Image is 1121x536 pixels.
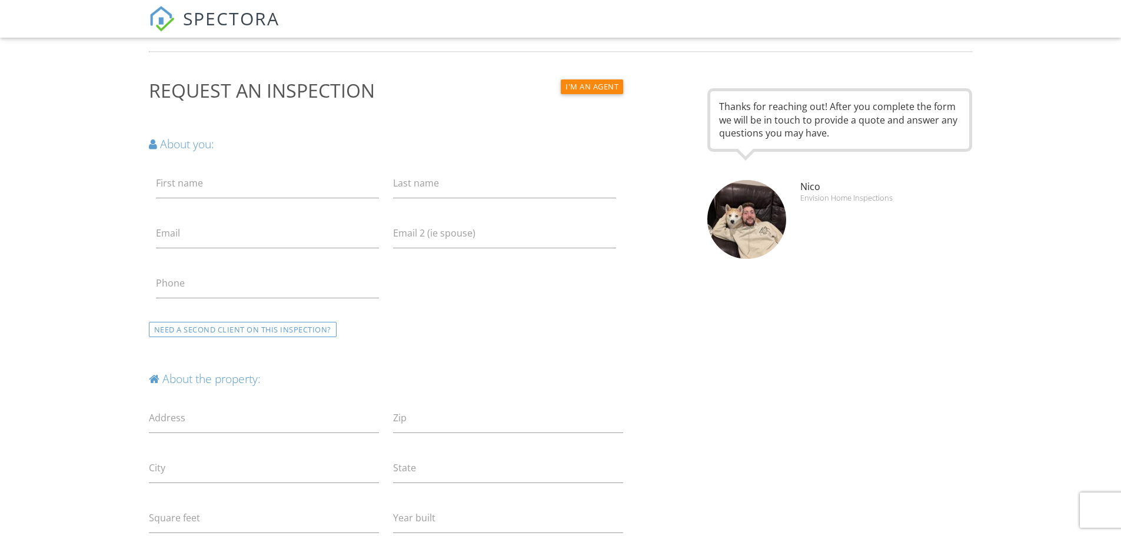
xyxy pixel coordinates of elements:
[149,511,200,524] label: Square feet
[149,16,280,41] a: SPECTORA
[149,6,175,32] img: The Best Home Inspection Software - Spectora
[707,88,973,151] div: Thanks for reaching out! After you complete the form we will be in touch to provide a quote and a...
[393,511,435,524] label: Year built
[561,79,623,94] button: I'm an agent
[393,177,439,189] label: Last name
[707,180,786,259] img: pxl_20241111_044851919.jpg
[393,227,475,239] label: Email 2 (ie spouse)
[149,461,165,474] label: City
[149,138,624,150] h6: About you:
[156,177,203,189] label: First name
[561,79,623,92] a: I'm an agent
[800,193,972,202] div: Envision Home Inspections
[156,227,180,239] label: Email
[393,411,407,424] label: Zip
[149,322,337,338] div: Need a second client on this inspection?
[149,79,624,102] h2: Request an Inspection
[156,277,185,289] label: Phone
[183,6,280,31] span: SPECTORA
[393,461,416,474] label: State
[149,372,624,385] h6: About the property:
[793,180,979,202] div: Nico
